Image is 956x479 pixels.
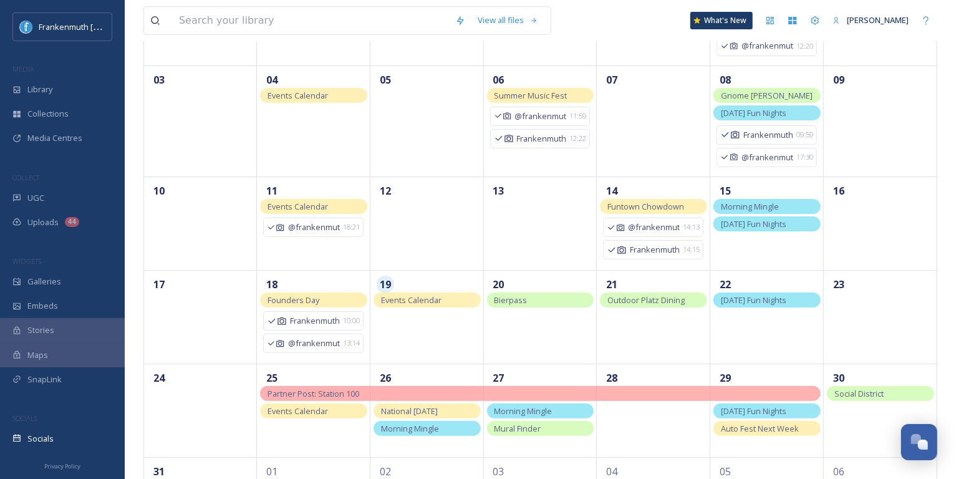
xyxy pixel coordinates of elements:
span: Embeds [27,300,58,312]
span: @frankenmuth [629,221,680,233]
span: Maps [27,349,48,361]
span: 22 [717,276,734,293]
span: SnapLink [27,374,62,385]
span: 30 [830,369,847,387]
span: 11:59 [569,111,586,122]
span: Collections [27,108,69,120]
span: 09:59 [796,130,813,140]
span: Privacy Policy [44,462,80,470]
span: UGC [27,192,44,204]
span: @frankenmuth [741,40,793,52]
span: Events Calendar [268,201,328,212]
a: What's New [690,12,753,29]
span: [PERSON_NAME] [847,14,909,26]
a: View all files [471,8,544,32]
span: 03 [150,71,168,89]
span: 12:20 [796,41,813,52]
span: 09 [830,71,847,89]
span: 10:00 [343,316,360,326]
span: Partner Post: Station 100 [268,388,359,399]
span: @frankenmuth [288,221,340,233]
span: [DATE] Fun Nights [721,294,786,306]
span: Events Calendar [381,294,442,306]
input: Search your library [173,7,449,34]
span: WIDGETS [12,256,41,266]
span: 04 [263,71,281,89]
span: @frankenmuth [515,110,567,122]
img: Social%20Media%20PFP%202025.jpg [20,21,32,33]
span: 08 [717,71,734,89]
span: 14:15 [683,244,700,255]
span: 23 [830,276,847,293]
span: 24 [150,369,168,387]
span: Library [27,84,52,95]
a: [PERSON_NAME] [826,8,915,32]
a: Privacy Policy [44,458,80,473]
span: Morning Mingle [495,405,553,417]
span: 26 [377,369,394,387]
span: Socials [27,433,54,445]
span: Social District [834,388,884,399]
span: Events Calendar [268,90,328,101]
span: 29 [717,369,734,387]
span: 12 [377,182,394,200]
span: Morning Mingle [721,201,779,212]
button: Open Chat [901,424,937,460]
span: 28 [603,369,620,387]
span: Outdoor Platz Dining [607,294,685,306]
span: 11 [263,182,281,200]
span: 20 [490,276,508,293]
span: [DATE] Fun Nights [721,218,786,230]
span: @frankenmuth [288,337,340,349]
span: 12:22 [569,133,586,144]
span: Frankenmuth [517,133,567,145]
span: Media Centres [27,132,82,144]
span: Funtown Chowdown Fest [607,201,684,227]
span: National [DATE] [381,405,438,417]
span: Events Calendar [268,405,328,417]
span: 15 [717,182,734,200]
span: Summer Music Fest [495,90,567,101]
span: 14:13 [683,222,700,233]
span: Frankenmuth [630,244,680,256]
span: [DATE] Fun Nights [721,405,786,417]
span: 13 [490,182,508,200]
span: [DATE] Fun Nights [721,107,786,119]
span: Uploads [27,216,59,228]
span: Frankenmuth [743,129,793,141]
span: 18:21 [343,222,360,233]
span: Frankenmuth [290,315,340,327]
span: Gnome [PERSON_NAME] [721,90,813,101]
span: Frankenmuth [US_STATE] [39,21,133,32]
span: 13:14 [343,338,360,349]
span: 27 [490,369,508,387]
span: COLLECT [12,173,39,182]
span: Morning Mingle [381,423,439,434]
span: SOCIALS [12,414,37,423]
span: 25 [263,369,281,387]
span: 21 [603,276,620,293]
span: Auto Fest Next Week [721,423,799,434]
span: 16 [830,182,847,200]
span: MEDIA [12,64,34,74]
span: 19 [377,276,394,293]
div: 44 [65,217,79,227]
span: 06 [490,71,508,89]
span: 18 [263,276,281,293]
span: Galleries [27,276,61,288]
span: Founders Day [268,294,319,306]
span: 05 [377,71,394,89]
span: 10 [150,182,168,200]
span: Mural Finder [495,423,541,434]
span: 17 [150,276,168,293]
span: 14 [603,182,620,200]
span: 17:30 [796,152,813,163]
span: Bierpass [495,294,528,306]
span: Stories [27,324,54,336]
span: @frankenmuth [741,152,793,163]
span: 07 [603,71,620,89]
